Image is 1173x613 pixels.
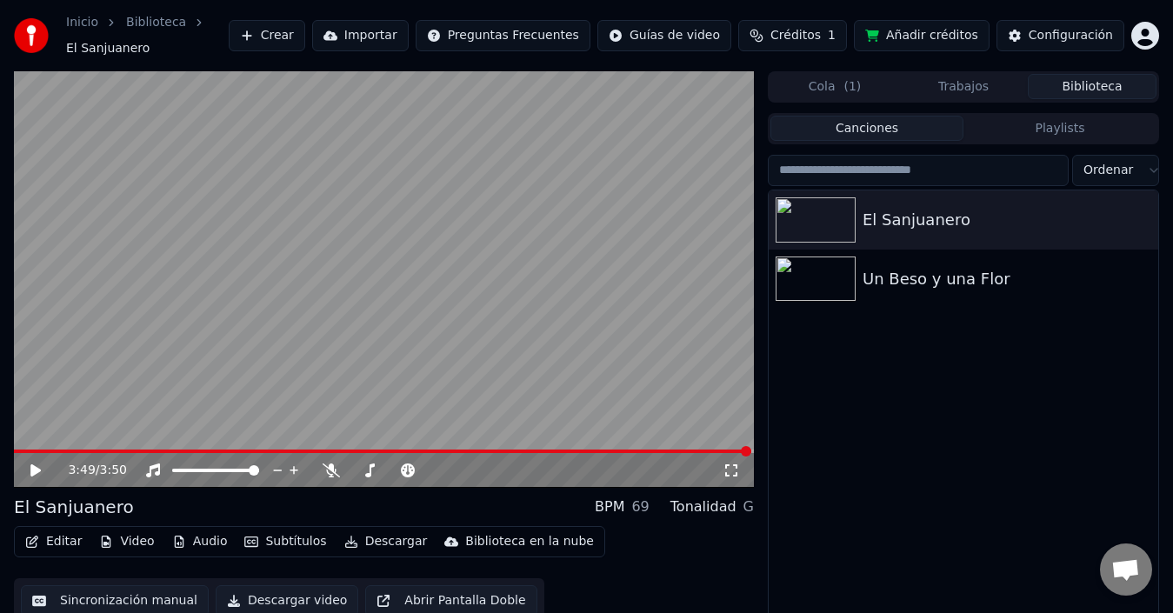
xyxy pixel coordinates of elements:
div: El Sanjuanero [14,495,134,519]
span: El Sanjuanero [66,40,150,57]
div: Configuración [1029,27,1113,44]
div: G [743,496,754,517]
span: 1 [828,27,836,44]
img: youka [14,18,49,53]
div: Biblioteca en la nube [465,533,594,550]
button: Créditos1 [738,20,847,51]
div: Un Beso y una Flor [863,267,1151,291]
button: Canciones [770,116,963,141]
span: 3:49 [68,462,95,479]
div: / [68,462,110,479]
span: Créditos [770,27,821,44]
button: Importar [312,20,409,51]
button: Playlists [963,116,1156,141]
div: Chat abierto [1100,543,1152,596]
button: Descargar [337,530,435,554]
a: Biblioteca [126,14,186,31]
button: Audio [165,530,235,554]
button: Cola [770,74,899,99]
button: Configuración [996,20,1124,51]
button: Crear [229,20,305,51]
span: ( 1 ) [843,78,861,96]
button: Biblioteca [1028,74,1156,99]
a: Inicio [66,14,98,31]
span: Ordenar [1083,162,1133,179]
button: Guías de video [597,20,731,51]
button: Añadir créditos [854,20,990,51]
div: Tonalidad [670,496,736,517]
div: El Sanjuanero [863,208,1151,232]
button: Subtítulos [237,530,333,554]
button: Preguntas Frecuentes [416,20,590,51]
button: Video [92,530,161,554]
button: Trabajos [899,74,1028,99]
nav: breadcrumb [66,14,229,57]
div: BPM [595,496,624,517]
button: Editar [18,530,89,554]
div: 69 [631,496,649,517]
span: 3:50 [100,462,127,479]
